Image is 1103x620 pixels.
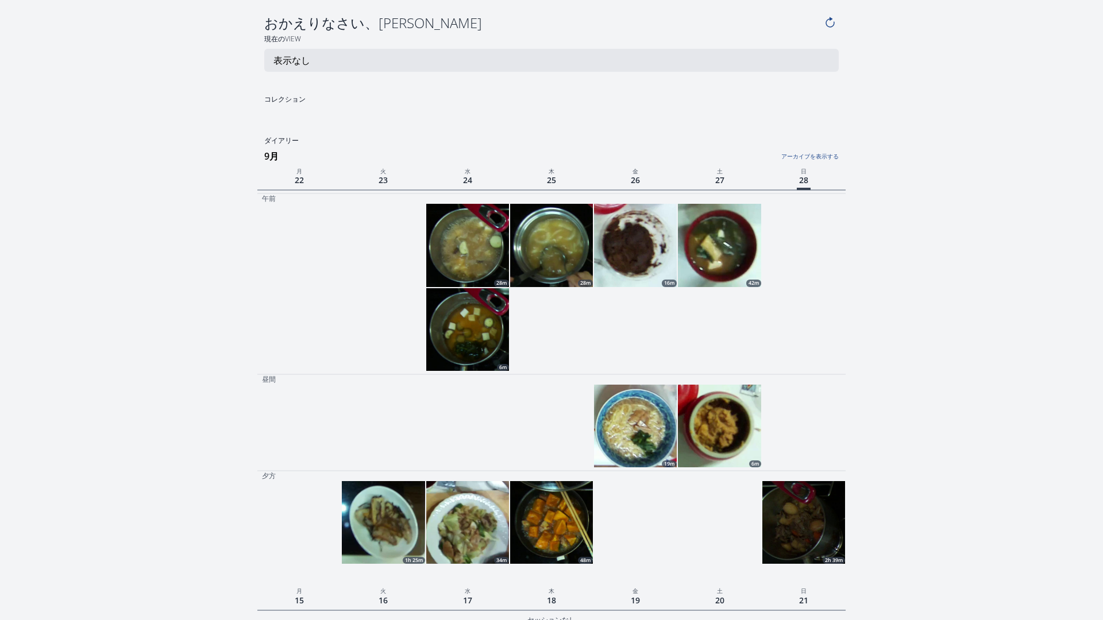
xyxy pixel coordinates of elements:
[797,172,811,190] span: 28
[494,280,509,286] div: 28m
[643,146,839,161] a: アーカイブを表示する
[257,95,548,104] h2: コレクション
[594,385,677,467] img: 250926031804_thumb.jpeg
[262,194,276,203] p: 午前
[510,481,593,564] a: 48m
[494,557,509,564] div: 34m
[713,172,727,188] span: 27
[510,585,593,595] p: 木
[257,136,846,146] h2: ダイアリー
[713,592,727,608] span: 20
[578,280,593,286] div: 28m
[749,460,761,467] div: 6m
[262,471,276,480] p: 夕方
[628,172,642,188] span: 26
[426,288,509,371] img: 250923232329_thumb.jpeg
[403,557,425,564] div: 1h 25m
[426,204,509,286] a: 28m
[426,204,509,286] img: 250923214931_thumb.jpeg
[292,172,306,188] span: 22
[426,288,509,371] a: 6m
[594,385,677,467] a: 19m
[662,460,677,467] div: 19m
[342,481,425,564] a: 1h 25m
[545,592,558,608] span: 18
[426,165,510,176] p: 水
[628,592,642,608] span: 19
[797,592,811,608] span: 21
[426,481,509,564] a: 34m
[762,165,846,176] p: 日
[273,53,310,67] p: 表示なし
[593,585,677,595] p: 金
[341,585,425,595] p: 火
[594,204,677,286] a: 16m
[264,147,846,165] h3: 9月
[497,364,509,371] div: 6m
[678,204,761,286] a: 42m
[341,165,425,176] p: 火
[461,592,475,608] span: 17
[257,34,846,44] h2: 現在のView
[762,481,845,564] img: 250928101759_thumb.jpeg
[262,375,276,384] p: 昼間
[578,557,593,564] div: 48m
[257,585,341,595] p: 月
[376,172,390,188] span: 23
[342,481,425,564] img: 250923091803_thumb.jpeg
[662,280,677,286] div: 16m
[510,481,593,564] img: 250925084433_thumb.jpeg
[510,204,593,286] a: 28m
[762,481,845,564] a: 2h 39m
[257,165,341,176] p: 月
[823,557,845,564] div: 2h 39m
[426,481,509,564] img: 250924084341_thumb.jpeg
[594,204,677,286] img: 250925215545_thumb.jpeg
[762,585,846,595] p: 日
[426,585,510,595] p: 水
[264,14,822,32] h4: おかえりなさい、[PERSON_NAME]
[746,280,761,286] div: 42m
[545,172,558,188] span: 25
[461,172,475,188] span: 24
[678,385,761,467] a: 6m
[678,385,761,467] img: 250927064609_thumb.jpeg
[677,585,761,595] p: 土
[510,165,593,176] p: 木
[593,165,677,176] p: 金
[677,165,761,176] p: 土
[510,204,593,286] img: 250924215844_thumb.jpeg
[292,592,306,608] span: 15
[678,204,761,286] img: 250926234406_thumb.jpeg
[376,592,390,608] span: 16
